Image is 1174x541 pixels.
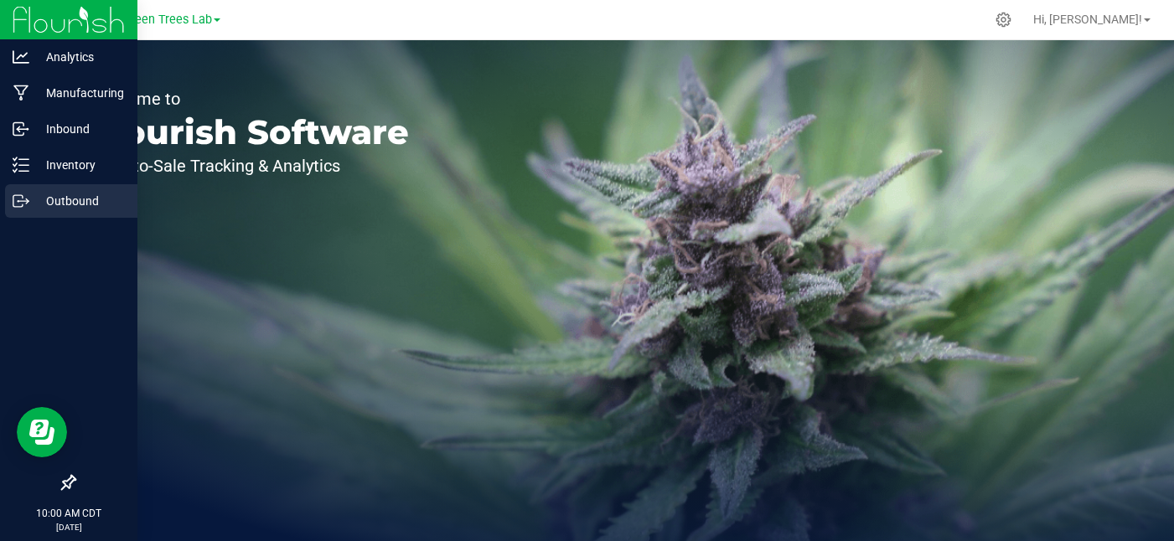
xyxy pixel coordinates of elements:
p: Inventory [29,155,130,175]
p: Seed-to-Sale Tracking & Analytics [91,157,409,174]
span: Green Trees Lab [122,13,212,27]
p: Welcome to [91,90,409,107]
p: Manufacturing [29,83,130,103]
span: Hi, [PERSON_NAME]! [1033,13,1142,26]
div: Manage settings [993,12,1014,28]
inline-svg: Inbound [13,121,29,137]
inline-svg: Analytics [13,49,29,65]
iframe: Resource center [17,407,67,457]
inline-svg: Inventory [13,157,29,173]
p: Analytics [29,47,130,67]
p: [DATE] [8,521,130,533]
inline-svg: Outbound [13,193,29,209]
inline-svg: Manufacturing [13,85,29,101]
p: Inbound [29,119,130,139]
p: 10:00 AM CDT [8,506,130,521]
p: Flourish Software [91,116,409,149]
p: Outbound [29,191,130,211]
